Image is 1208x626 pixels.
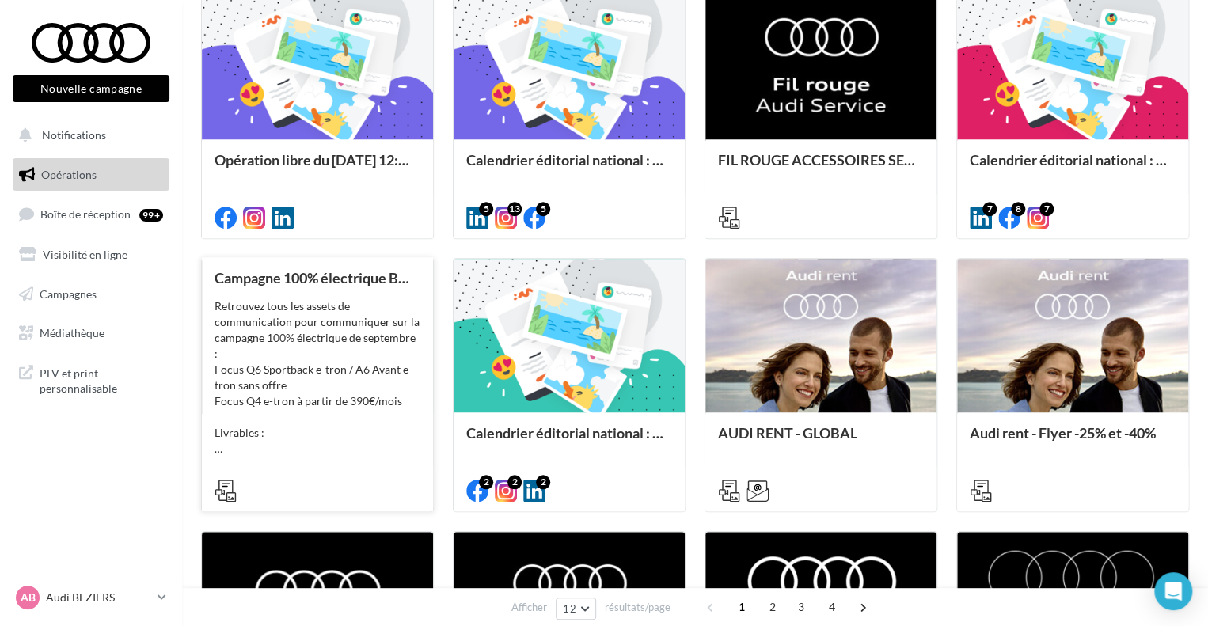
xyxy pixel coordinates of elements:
div: 7 [1039,202,1054,216]
div: 5 [479,202,493,216]
div: Campagne 100% électrique BEV Septembre [215,270,420,286]
div: Calendrier éditorial national : semaine du 25.08 au 31.08 [466,152,672,184]
a: Campagnes [9,278,173,311]
div: 13 [507,202,522,216]
button: Notifications [9,119,166,152]
span: Visibilité en ligne [43,248,127,261]
div: 2 [536,475,550,489]
p: Audi BEZIERS [46,590,151,605]
span: Médiathèque [40,326,104,340]
span: 3 [788,594,814,620]
span: AB [21,590,36,605]
div: Opération libre du [DATE] 12:06 [215,152,420,184]
span: Afficher [511,600,547,615]
span: PLV et print personnalisable [40,362,163,396]
div: 7 [982,202,997,216]
span: Notifications [42,128,106,142]
span: Boîte de réception [40,207,131,221]
div: AUDI RENT - GLOBAL [718,425,924,457]
div: Retrouvez tous les assets de communication pour communiquer sur la campagne 100% électrique de se... [215,298,420,457]
span: 4 [819,594,845,620]
span: 1 [729,594,754,620]
a: Boîte de réception99+ [9,197,173,231]
span: 12 [563,602,576,615]
span: 2 [760,594,785,620]
a: AB Audi BEZIERS [13,582,169,613]
span: Campagnes [40,286,97,300]
div: Open Intercom Messenger [1154,572,1192,610]
a: PLV et print personnalisable [9,356,173,403]
div: 8 [1011,202,1025,216]
div: 2 [507,475,522,489]
a: Visibilité en ligne [9,238,173,271]
a: Opérations [9,158,173,192]
div: Calendrier éditorial national : semaines du 04.08 au 25.08 [970,152,1176,184]
button: 12 [556,598,596,620]
div: 5 [536,202,550,216]
a: Médiathèque [9,317,173,350]
div: Audi rent - Flyer -25% et -40% [970,425,1176,457]
div: FIL ROUGE ACCESSOIRES SEPTEMBRE - AUDI SERVICE [718,152,924,184]
button: Nouvelle campagne [13,75,169,102]
div: 2 [479,475,493,489]
span: Opérations [41,168,97,181]
span: résultats/page [605,600,670,615]
div: Calendrier éditorial national : semaine du 28.07 au 03.08 [466,425,672,457]
div: 99+ [139,209,163,222]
